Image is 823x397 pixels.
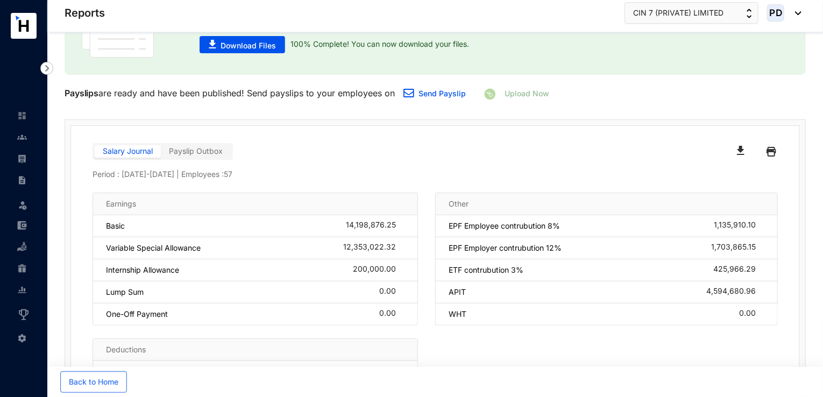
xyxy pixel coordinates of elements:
p: Basic [106,221,125,231]
img: leave-unselected.2934df6273408c3f84d9.svg [17,200,28,210]
p: ETF contrubution 3% [449,265,523,275]
button: CIN 7 (PRIVATE) LIMITED [625,2,758,24]
div: 14,198,876.25 [346,221,405,231]
p: are ready and have been published! Send payslips to your employees on [65,87,395,100]
li: Contracts [9,169,34,191]
li: Payroll [9,148,34,169]
div: 1,135,910.10 [714,221,764,231]
span: PD [769,8,782,17]
span: Back to Home [69,377,118,387]
li: Contacts [9,126,34,148]
a: Send Payslip [418,89,466,98]
p: Deductions [106,344,146,355]
p: Variable Special Allowance [106,243,201,253]
li: Reports [9,279,34,301]
img: gratuity-unselected.a8c340787eea3cf492d7.svg [17,264,27,273]
p: EPF Employer contrubution 12% [449,243,562,253]
li: Loan [9,236,34,258]
img: black-printer.ae25802fba4fa849f9fa1ebd19a7ed0d.svg [767,143,776,160]
img: black-download.65125d1489207c3b344388237fee996b.svg [737,146,744,155]
img: expense-unselected.2edcf0507c847f3e9e96.svg [17,221,27,230]
p: WHT [449,309,466,320]
p: 100% Complete! You can now download your files. [285,36,469,53]
p: Reports [65,5,105,20]
img: award_outlined.f30b2bda3bf6ea1bf3dd.svg [17,308,30,321]
li: Expenses [9,215,34,236]
p: Internship Allowance [106,265,179,275]
li: Home [9,105,34,126]
img: loan-unselected.d74d20a04637f2d15ab5.svg [17,242,27,252]
span: CIN 7 (PRIVATE) LIMITED [633,7,723,19]
img: dropdown-black.8e83cc76930a90b1a4fdb6d089b7bf3a.svg [790,11,801,15]
p: Stamp Duty [106,366,148,377]
div: 1,425.00 [365,366,405,377]
div: 425,966.29 [713,265,764,275]
div: 12,353,022.32 [343,243,405,253]
button: Download Files [200,36,285,53]
img: contract-unselected.99e2b2107c0a7dd48938.svg [17,175,27,185]
img: home-unselected.a29eae3204392db15eaf.svg [17,111,27,120]
button: Upload Now [474,84,558,102]
img: up-down-arrow.74152d26bf9780fbf563ca9c90304185.svg [747,9,752,18]
p: Other [449,198,469,209]
button: Send Payslip [395,83,474,105]
button: Back to Home [60,371,127,393]
li: Gratuity [9,258,34,279]
img: report-unselected.e6a6b4230fc7da01f883.svg [17,285,27,295]
div: 4,594,680.96 [706,287,764,297]
span: Salary Journal [103,146,153,155]
div: 0.00 [379,309,405,320]
div: 1,703,865.15 [711,243,764,253]
img: people-unselected.118708e94b43a90eceab.svg [17,132,27,142]
p: APIT [449,287,466,297]
p: One-Off Payment [106,309,168,320]
p: Lump Sum [106,287,144,297]
span: Download Files [221,40,276,51]
p: Earnings [106,198,136,209]
div: 200,000.00 [353,265,405,275]
div: 0.00 [379,287,405,297]
div: 0.00 [739,309,764,320]
p: Payslips [65,87,98,100]
p: Period : [DATE] - [DATE] | Employees : 57 [93,169,778,180]
img: nav-icon-right.af6afadce00d159da59955279c43614e.svg [40,62,53,75]
img: settings-unselected.1febfda315e6e19643a1.svg [17,334,27,343]
img: email.a35e10f87340586329067f518280dd4d.svg [403,89,414,97]
span: Payslip Outbox [169,146,223,155]
p: EPF Employee contrubution 8% [449,221,560,231]
img: payroll-unselected.b590312f920e76f0c668.svg [17,154,27,164]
